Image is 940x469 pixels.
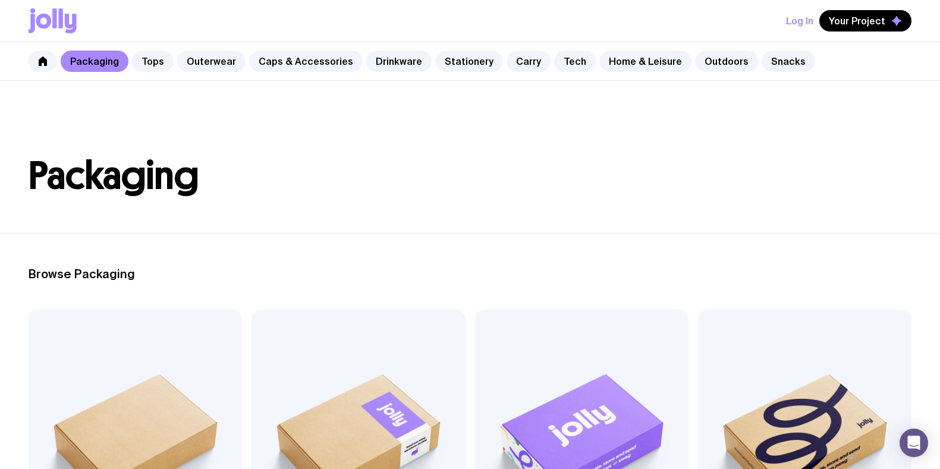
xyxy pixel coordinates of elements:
[507,51,551,72] a: Carry
[786,10,813,32] button: Log In
[819,10,911,32] button: Your Project
[900,429,928,457] div: Open Intercom Messenger
[29,267,911,281] h2: Browse Packaging
[29,157,911,195] h1: Packaging
[61,51,128,72] a: Packaging
[435,51,503,72] a: Stationery
[132,51,174,72] a: Tops
[554,51,596,72] a: Tech
[829,15,885,27] span: Your Project
[177,51,246,72] a: Outerwear
[249,51,363,72] a: Caps & Accessories
[366,51,432,72] a: Drinkware
[599,51,691,72] a: Home & Leisure
[762,51,815,72] a: Snacks
[695,51,758,72] a: Outdoors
